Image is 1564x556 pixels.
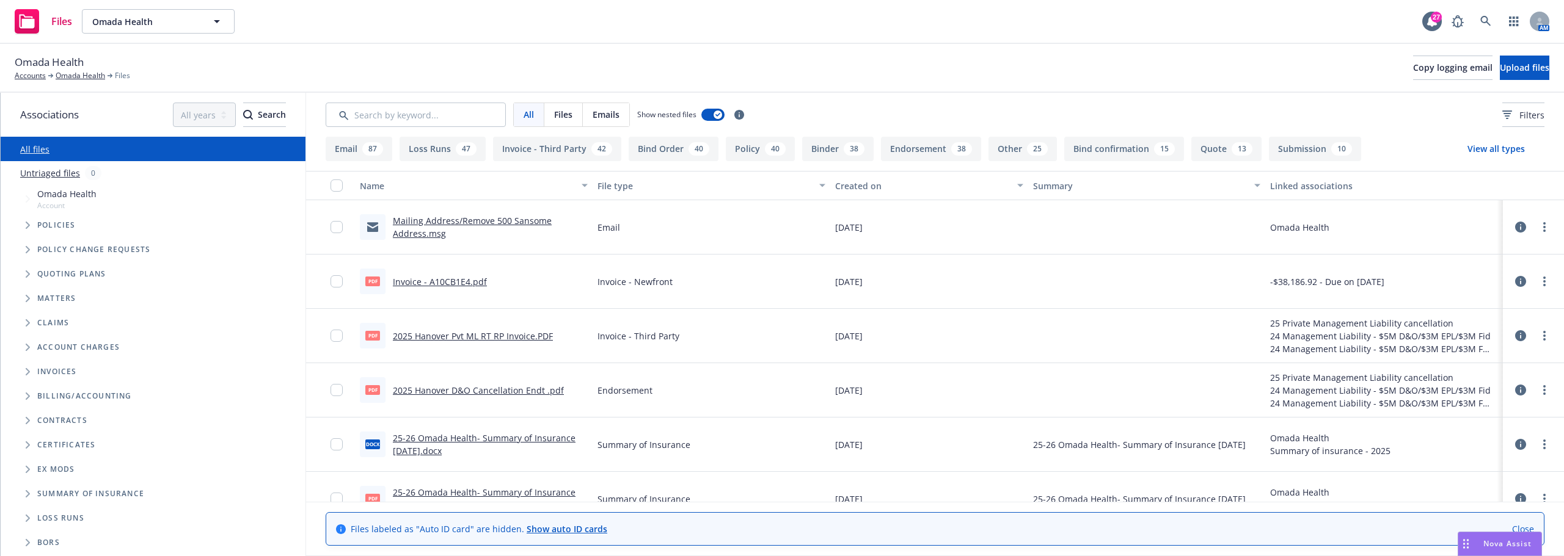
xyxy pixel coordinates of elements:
span: [DATE] [835,384,863,397]
div: 24 Management Liability - $5M D&O/$3M EPL/$3M Fid [1270,384,1491,397]
a: more [1537,328,1552,343]
span: [DATE] [835,275,863,288]
div: 38 [844,142,864,156]
span: Files [554,108,572,121]
button: Filters [1502,103,1544,127]
a: Omada Health [56,70,105,81]
span: [DATE] [835,493,863,505]
span: Contracts [37,417,87,424]
svg: Search [243,110,253,120]
a: more [1537,383,1552,397]
button: Submission [1269,137,1361,161]
span: Quoting plans [37,270,106,278]
span: [DATE] [835,438,863,451]
div: Name [360,179,574,192]
div: 24 Management Liability - $5M D&O/$3M EPL/$3M Fid [1270,330,1491,342]
span: Invoices [37,368,77,375]
button: Loss Runs [400,137,486,161]
a: more [1537,274,1552,289]
span: Upload files [1500,62,1549,73]
div: 25 Private Management Liability cancellation [1270,317,1491,330]
span: Policies [37,222,76,229]
input: Toggle Row Selected [331,384,343,396]
a: 25-26 Omada Health- Summary of Insurance [DATE].pdf [393,486,576,511]
span: Matters [37,295,76,302]
div: Linked associations [1270,179,1498,192]
span: Associations [20,107,79,123]
span: [DATE] [835,330,863,342]
span: Invoice - Third Party [597,330,679,342]
div: Omada Health [1270,431,1390,444]
span: All [524,108,534,121]
div: 15 [1154,142,1175,156]
div: Summary of insurance - 2025 [1270,444,1390,457]
span: Claims [37,319,69,327]
button: Policy [726,137,795,161]
span: Summary of Insurance [597,438,690,451]
span: docx [365,439,380,449]
a: All files [20,143,49,155]
span: Summary of Insurance [597,493,690,505]
span: 25-26 Omada Health- Summary of Insurance [DATE] [1033,438,1246,451]
span: Copy logging email [1413,62,1493,73]
div: Created on [835,179,1010,192]
span: 25-26 Omada Health- Summary of Insurance [DATE] [1033,493,1246,505]
a: Untriaged files [20,167,80,179]
span: Billing/Accounting [37,392,132,400]
button: Invoice - Third Party [493,137,621,161]
span: Summary of insurance [37,490,144,497]
button: Linked associations [1265,171,1503,200]
span: Loss Runs [37,514,84,522]
input: Toggle Row Selected [331,493,343,505]
div: 27 [1431,12,1442,23]
button: SearchSearch [243,103,286,127]
div: 87 [362,142,383,156]
span: Omada Health [15,54,84,70]
div: 0 [85,166,101,180]
a: more [1537,437,1552,452]
button: File type [593,171,830,200]
a: Close [1512,522,1534,535]
button: Summary [1028,171,1266,200]
button: Created on [830,171,1028,200]
input: Toggle Row Selected [331,275,343,287]
input: Toggle Row Selected [331,438,343,450]
span: Account charges [37,344,120,351]
div: 38 [951,142,972,156]
a: Files [10,4,77,38]
button: Endorsement [881,137,981,161]
div: 13 [1232,142,1252,156]
span: Omada Health [37,187,97,200]
button: Nova Assist [1458,532,1542,556]
span: Files [115,70,130,81]
div: Summary of insurance - 2025 [1270,499,1390,511]
button: View all types [1448,137,1544,161]
span: Filters [1502,109,1544,121]
span: pdf [365,276,380,286]
a: Switch app [1502,9,1526,34]
span: Files labeled as "Auto ID card" are hidden. [351,522,607,535]
button: Email [326,137,392,161]
a: 2025 Hanover D&O Cancellation Endt .pdf [393,385,564,396]
a: Accounts [15,70,46,81]
a: Mailing Address/Remove 500 Sansome Address.msg [393,215,552,239]
div: Drag to move [1458,532,1474,555]
button: Other [988,137,1057,161]
button: Binder [802,137,874,161]
span: Account [37,200,97,211]
input: Search by keyword... [326,103,506,127]
div: 25 [1027,142,1048,156]
div: Summary [1033,179,1248,192]
span: [DATE] [835,221,863,234]
span: Certificates [37,441,95,449]
span: Files [51,16,72,26]
div: Tree Example [1,185,305,384]
a: more [1537,491,1552,506]
span: BORs [37,539,60,546]
span: Omada Health [92,15,198,28]
button: Bind confirmation [1064,137,1184,161]
div: 47 [456,142,477,156]
div: -$38,186.92 - Due on [DATE] [1270,275,1384,288]
div: 40 [765,142,786,156]
span: Nova Assist [1483,538,1532,549]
